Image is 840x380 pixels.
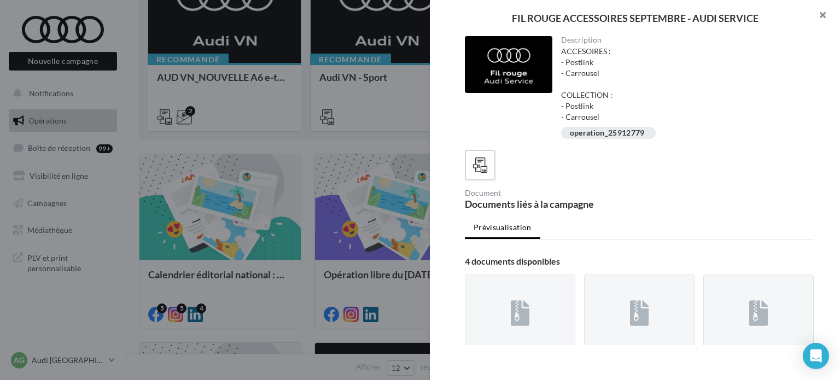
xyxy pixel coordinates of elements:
div: Document [465,189,635,197]
div: Open Intercom Messenger [803,343,829,369]
div: Description [561,36,806,44]
div: FIL ROUGE ACCESSOIRES SEPTEMBRE - AUDI SERVICE [447,13,822,23]
div: operation_25912779 [570,129,645,137]
div: Documents liés à la campagne [465,199,635,209]
div: ACCESOIRES : - Postlink - Carrousel COLLECTION : - Postlink - Carrousel [561,46,806,122]
div: 4 documents disponibles [465,257,814,266]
